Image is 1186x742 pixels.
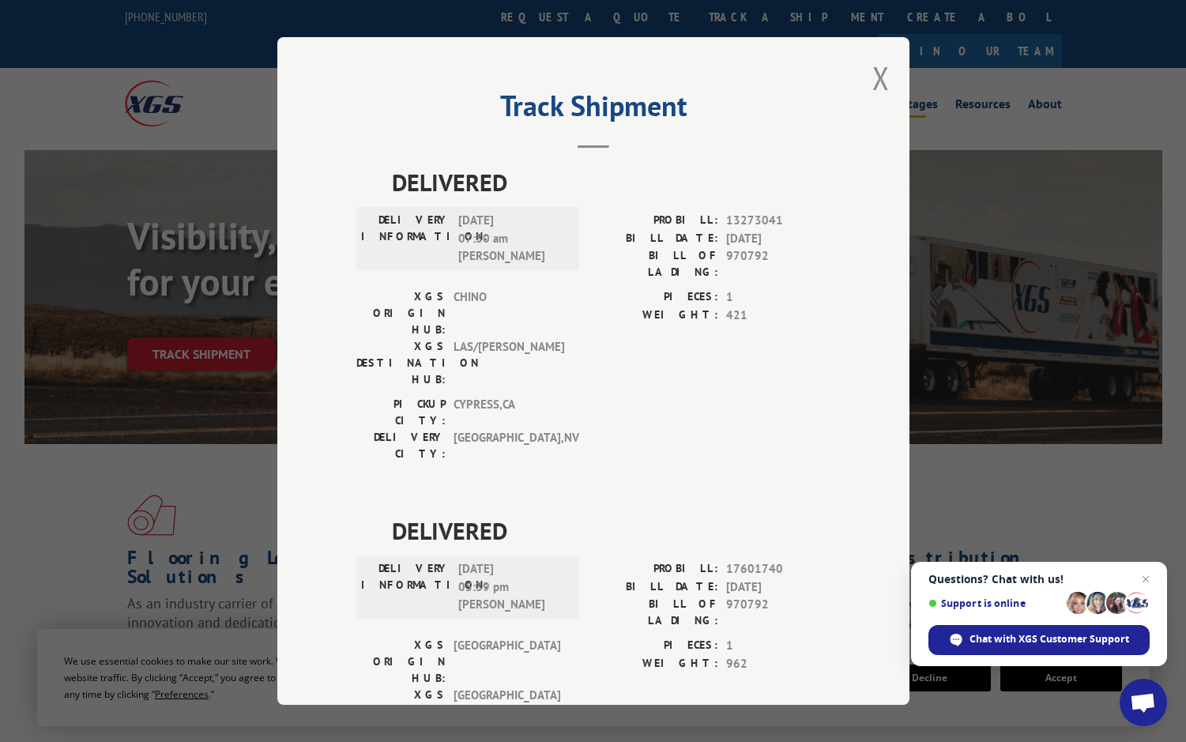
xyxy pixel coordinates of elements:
span: DELIVERED [392,513,830,548]
label: DELIVERY CITY: [356,429,446,462]
label: PIECES: [593,637,718,655]
span: [DATE] [726,230,830,248]
label: BILL OF LADING: [593,596,718,629]
span: 970792 [726,596,830,629]
span: 13273041 [726,212,830,230]
span: Support is online [928,597,1061,609]
label: PROBILL: [593,212,718,230]
label: XGS DESTINATION HUB: [356,687,446,736]
div: Open chat [1120,679,1167,726]
span: [GEOGRAPHIC_DATA] [454,687,560,736]
span: 970792 [726,247,830,281]
label: WEIGHT: [593,307,718,325]
label: WEIGHT: [593,655,718,673]
label: PROBILL: [593,560,718,578]
span: LAS/[PERSON_NAME] [454,338,560,388]
span: DELIVERED [392,164,830,200]
span: 1 [726,288,830,307]
label: DELIVERY INFORMATION: [361,212,450,266]
label: DELIVERY INFORMATION: [361,560,450,614]
span: 17601740 [726,560,830,578]
label: PICKUP CITY: [356,396,446,429]
label: BILL OF LADING: [593,247,718,281]
label: XGS DESTINATION HUB: [356,338,446,388]
span: 421 [726,307,830,325]
span: [GEOGRAPHIC_DATA] [454,637,560,687]
span: Chat with XGS Customer Support [970,632,1129,646]
span: [GEOGRAPHIC_DATA] , NV [454,429,560,462]
label: XGS ORIGIN HUB: [356,288,446,338]
span: [DATE] 07:30 am [PERSON_NAME] [458,212,565,266]
span: 1 [726,637,830,655]
button: Close modal [872,57,890,99]
span: CHINO [454,288,560,338]
span: Questions? Chat with us! [928,573,1150,586]
label: XGS ORIGIN HUB: [356,637,446,687]
label: BILL DATE: [593,230,718,248]
span: Close chat [1136,570,1155,589]
span: [DATE] 05:39 pm [PERSON_NAME] [458,560,565,614]
div: Chat with XGS Customer Support [928,625,1150,655]
span: [DATE] [726,578,830,597]
span: 962 [726,655,830,673]
h2: Track Shipment [356,95,830,125]
label: BILL DATE: [593,578,718,597]
label: PIECES: [593,288,718,307]
span: CYPRESS , CA [454,396,560,429]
